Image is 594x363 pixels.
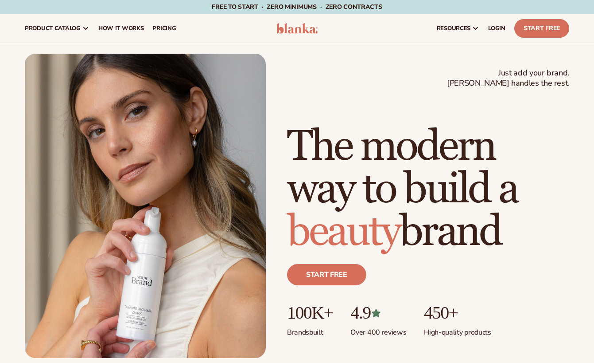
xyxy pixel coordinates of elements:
p: Brands built [287,323,333,337]
a: LOGIN [484,14,510,43]
p: 450+ [424,303,491,323]
p: 100K+ [287,303,333,323]
span: pricing [152,25,176,32]
a: product catalog [20,14,94,43]
span: LOGIN [488,25,505,32]
span: resources [437,25,470,32]
span: Free to start · ZERO minimums · ZERO contracts [212,3,382,11]
a: How It Works [94,14,148,43]
img: Female holding tanning mousse. [25,54,266,358]
a: Start free [287,264,366,285]
p: 4.9 [350,303,406,323]
p: Over 400 reviews [350,323,406,337]
img: logo [276,23,318,34]
span: Just add your brand. [PERSON_NAME] handles the rest. [447,68,569,89]
span: beauty [287,206,400,258]
a: Start Free [514,19,569,38]
a: pricing [148,14,180,43]
a: resources [432,14,484,43]
h1: The modern way to build a brand [287,126,569,253]
span: How It Works [98,25,144,32]
span: product catalog [25,25,81,32]
p: High-quality products [424,323,491,337]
